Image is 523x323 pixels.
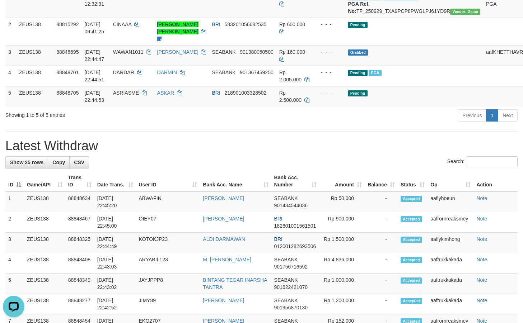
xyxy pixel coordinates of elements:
span: BRI [212,90,220,96]
span: Copy 901756716592 to clipboard [274,264,308,270]
td: [DATE] 22:42:52 [94,294,136,314]
a: 1 [486,109,498,122]
td: 3 [5,233,24,253]
a: ALDI DARMAWAN [203,236,245,242]
td: 3 [5,45,16,66]
td: ZEUS138 [24,212,65,233]
span: Accepted [401,257,422,263]
span: [DATE] 22:44:51 [84,70,104,82]
th: Game/API: activate to sort column ascending [24,171,65,191]
a: [PERSON_NAME] [203,195,244,201]
span: SEABANK [212,70,235,75]
div: - - - [315,21,342,28]
td: aaflykimhong [428,233,473,253]
a: Show 25 rows [5,156,48,168]
th: User ID: activate to sort column ascending [136,171,200,191]
span: Accepted [401,196,422,202]
span: WAWAN1011 [113,49,144,55]
td: aaflyhoeun [428,191,473,212]
div: Showing 1 to 5 of 5 entries [5,109,213,119]
td: [DATE] 22:44:49 [94,233,136,253]
a: Previous [458,109,486,122]
td: 88848408 [65,253,94,274]
td: JAYJPPP8 [136,274,200,294]
label: Search: [447,156,518,167]
td: ZEUS138 [24,191,65,212]
span: Rp 2.005.000 [279,70,302,82]
td: aafrornreaksmey [428,212,473,233]
span: Marked by aaftrukkakada [369,70,381,76]
td: Rp 1,000,000 [319,274,365,294]
td: 2 [5,18,16,45]
div: - - - [315,69,342,76]
td: ZEUS138 [16,45,53,66]
a: Note [476,236,487,242]
a: Note [476,257,487,262]
span: Pending [348,90,367,96]
span: Accepted [401,298,422,304]
a: Note [476,277,487,283]
span: Copy [52,160,65,165]
span: Accepted [401,216,422,222]
th: Bank Acc. Name: activate to sort column ascending [200,171,271,191]
span: SEABANK [274,195,298,201]
a: M. [PERSON_NAME] [203,257,251,262]
span: Copy 901622421070 to clipboard [274,284,308,290]
td: - [365,212,398,233]
span: [DATE] 22:44:47 [84,49,104,62]
span: SEABANK [274,277,298,283]
td: [DATE] 22:45:00 [94,212,136,233]
span: BRI [274,236,282,242]
th: Action [473,171,518,191]
span: CSV [74,160,84,165]
a: [PERSON_NAME] [203,216,244,222]
td: Rp 900,000 [319,212,365,233]
td: 88848634 [65,191,94,212]
span: SEABANK [274,257,298,262]
a: BINTANG TEGAR INARSHA TANTRA [203,277,267,290]
th: Status: activate to sort column ascending [398,171,428,191]
td: ARYABIL123 [136,253,200,274]
td: Rp 50,000 [319,191,365,212]
span: DARDAR [113,70,134,75]
a: Next [498,109,518,122]
span: Rp 160.000 [279,49,305,55]
a: [PERSON_NAME] [203,298,244,303]
td: - [365,233,398,253]
div: - - - [315,89,342,96]
td: Rp 1,500,000 [319,233,365,253]
span: Copy 901434544036 to clipboard [274,203,308,208]
span: 88848705 [56,90,79,96]
td: ZEUS138 [24,274,65,294]
td: 88848325 [65,233,94,253]
td: [DATE] 22:45:20 [94,191,136,212]
span: 88848701 [56,70,79,75]
span: BRI [274,216,282,222]
span: Copy 182601001561501 to clipboard [274,223,316,229]
span: [DATE] 09:41:25 [84,22,104,34]
span: Copy 901956870130 to clipboard [274,305,308,310]
td: 88848349 [65,274,94,294]
td: JIMY89 [136,294,200,314]
span: Accepted [401,277,422,284]
span: Show 25 rows [10,160,43,165]
a: ASKAR [157,90,174,96]
span: Pending [348,70,367,76]
td: OIEY07 [136,212,200,233]
span: Accepted [401,237,422,243]
td: aaftrukkakada [428,253,473,274]
td: 4 [5,66,16,86]
td: aaftrukkakada [428,274,473,294]
td: 4 [5,253,24,274]
span: SEABANK [212,49,235,55]
a: [PERSON_NAME] [157,49,199,55]
td: ABWAFIN [136,191,200,212]
td: - [365,253,398,274]
th: Op: activate to sort column ascending [428,171,473,191]
th: Date Trans.: activate to sort column ascending [94,171,136,191]
b: PGA Ref. No: [348,1,369,14]
span: Pending [348,22,367,28]
th: Bank Acc. Number: activate to sort column ascending [271,171,320,191]
td: - [365,274,398,294]
span: [DATE] 22:44:53 [84,90,104,103]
